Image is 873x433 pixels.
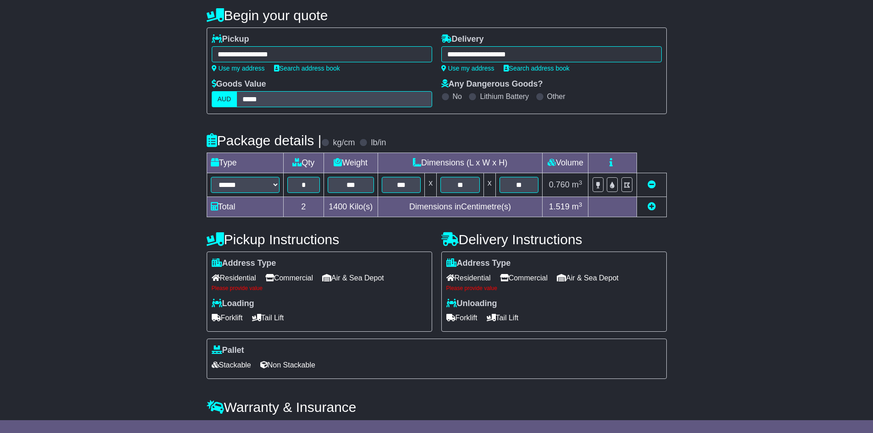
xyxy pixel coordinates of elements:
[212,34,249,44] label: Pickup
[500,271,548,285] span: Commercial
[212,285,427,291] div: Please provide value
[207,197,283,217] td: Total
[549,180,570,189] span: 0.760
[212,65,265,72] a: Use my address
[480,92,529,101] label: Lithium Battery
[274,65,340,72] a: Search address book
[265,271,313,285] span: Commercial
[322,271,384,285] span: Air & Sea Depot
[572,202,582,211] span: m
[441,65,494,72] a: Use my address
[543,153,588,173] td: Volume
[483,173,495,197] td: x
[446,285,662,291] div: Please provide value
[557,271,619,285] span: Air & Sea Depot
[212,91,237,107] label: AUD
[446,299,497,309] label: Unloading
[549,202,570,211] span: 1.519
[329,202,347,211] span: 1400
[579,201,582,208] sup: 3
[207,133,322,148] h4: Package details |
[441,79,543,89] label: Any Dangerous Goods?
[371,138,386,148] label: lb/in
[333,138,355,148] label: kg/cm
[487,311,519,325] span: Tail Lift
[283,197,324,217] td: 2
[446,311,478,325] span: Forklift
[441,34,484,44] label: Delivery
[212,258,276,269] label: Address Type
[212,311,243,325] span: Forklift
[207,153,283,173] td: Type
[212,271,256,285] span: Residential
[207,8,667,23] h4: Begin your quote
[446,258,511,269] label: Address Type
[212,79,266,89] label: Goods Value
[283,153,324,173] td: Qty
[648,180,656,189] a: Remove this item
[547,92,566,101] label: Other
[572,180,582,189] span: m
[504,65,570,72] a: Search address book
[446,271,491,285] span: Residential
[441,232,667,247] h4: Delivery Instructions
[453,92,462,101] label: No
[324,197,378,217] td: Kilo(s)
[378,197,543,217] td: Dimensions in Centimetre(s)
[299,420,313,429] span: 250
[207,400,667,415] h4: Warranty & Insurance
[378,153,543,173] td: Dimensions (L x W x H)
[207,420,667,430] div: All our quotes include a $ FreightSafe warranty.
[260,358,315,372] span: Non Stackable
[212,345,244,356] label: Pallet
[425,173,437,197] td: x
[252,311,284,325] span: Tail Lift
[212,299,254,309] label: Loading
[579,179,582,186] sup: 3
[212,358,251,372] span: Stackable
[648,202,656,211] a: Add new item
[324,153,378,173] td: Weight
[207,232,432,247] h4: Pickup Instructions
